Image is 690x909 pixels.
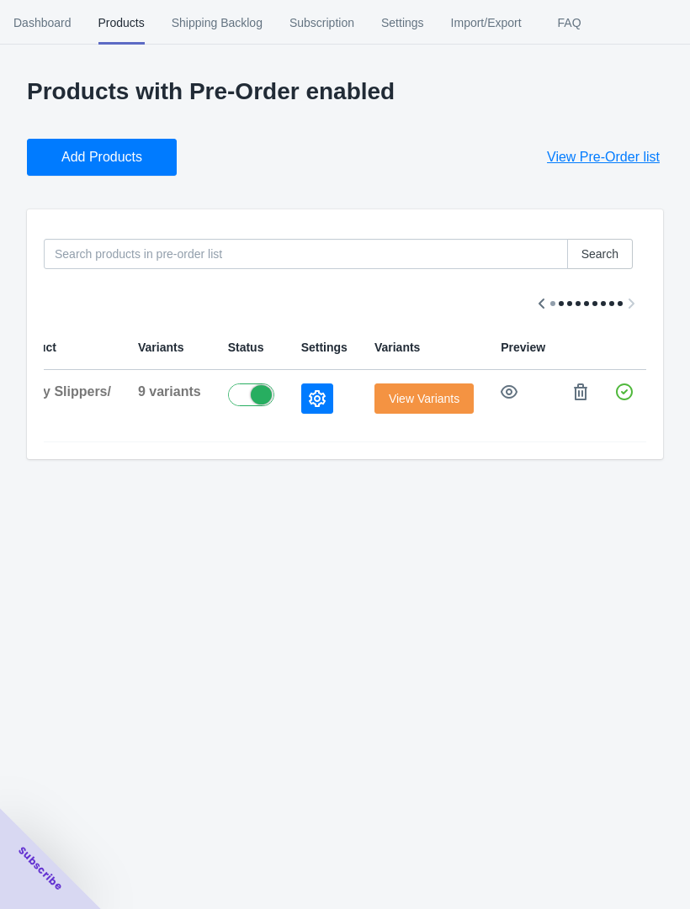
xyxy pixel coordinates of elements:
button: Search [567,239,633,269]
input: Search products in pre-order list [44,239,568,269]
span: Dashboard [13,1,72,45]
span: Variants [138,341,183,354]
span: Shipping Backlog [172,1,263,45]
span: Product [12,341,56,354]
span: Teddy Slippers/ [12,384,111,399]
span: View Pre-Order list [547,149,660,166]
span: Products [98,1,145,45]
span: Subscription [289,1,354,45]
p: Products with Pre-Order enabled [27,78,663,105]
span: Status [228,341,264,354]
span: Import/Export [451,1,522,45]
span: View Variants [389,392,459,405]
button: View Pre-Order list [527,139,680,176]
button: View Variants [374,383,474,414]
span: Subscribe [15,843,66,894]
button: Add Products [27,139,177,176]
span: Variants [374,341,420,354]
span: FAQ [549,1,591,45]
span: Settings [381,1,424,45]
span: Preview [501,341,545,354]
button: Scroll table left one column [527,288,557,319]
span: 9 variants [138,384,201,399]
span: Settings [301,341,348,354]
span: Search [581,247,618,261]
span: Add Products [61,149,142,166]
